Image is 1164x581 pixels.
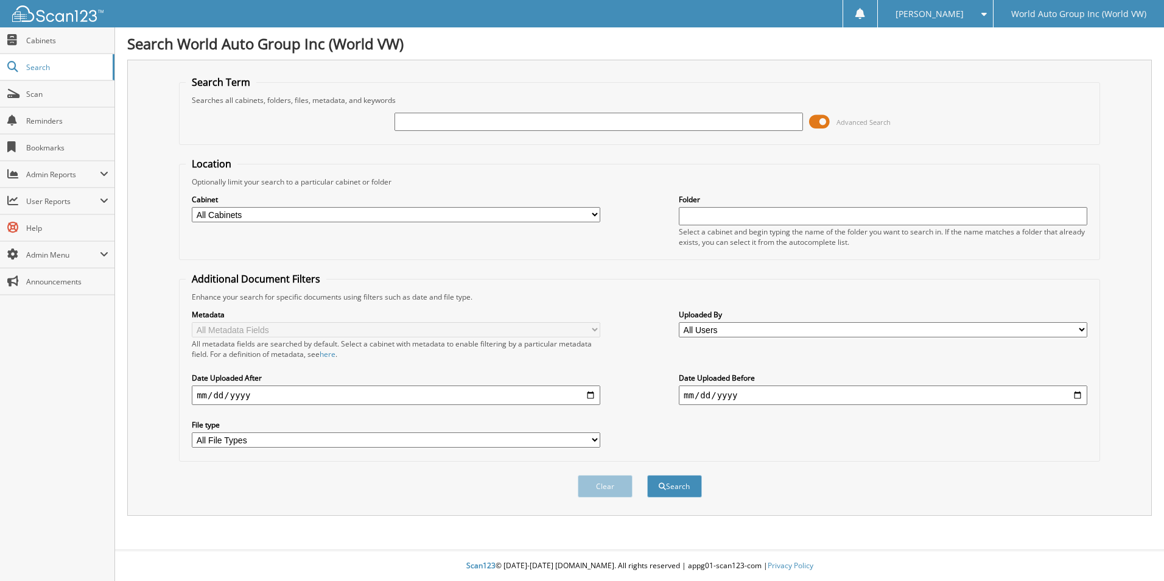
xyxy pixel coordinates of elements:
div: Searches all cabinets, folders, files, metadata, and keywords [186,95,1093,105]
span: Cabinets [26,35,108,46]
input: start [192,386,600,405]
span: [PERSON_NAME] [896,10,964,18]
span: Help [26,223,108,233]
label: Metadata [192,309,600,320]
label: Uploaded By [679,309,1087,320]
legend: Location [186,157,237,171]
div: Select a cabinet and begin typing the name of the folder you want to search in. If the name match... [679,227,1087,247]
div: Enhance your search for specific documents using filters such as date and file type. [186,292,1093,302]
span: User Reports [26,196,100,206]
span: Search [26,62,107,72]
div: Optionally limit your search to a particular cabinet or folder [186,177,1093,187]
button: Search [647,475,702,498]
span: Bookmarks [26,143,108,153]
span: Announcements [26,276,108,287]
button: Clear [578,475,633,498]
input: end [679,386,1087,405]
span: Scan [26,89,108,99]
div: © [DATE]-[DATE] [DOMAIN_NAME]. All rights reserved | appg01-scan123-com | [115,551,1164,581]
h1: Search World Auto Group Inc (World VW) [127,33,1152,54]
span: Reminders [26,116,108,126]
span: Admin Reports [26,169,100,180]
label: Date Uploaded After [192,373,600,383]
label: File type [192,420,600,430]
label: Folder [679,194,1087,205]
span: Scan123 [466,560,496,571]
label: Cabinet [192,194,600,205]
span: World Auto Group Inc (World VW) [1011,10,1146,18]
div: All metadata fields are searched by default. Select a cabinet with metadata to enable filtering b... [192,339,600,359]
a: here [320,349,335,359]
a: Privacy Policy [768,560,813,571]
span: Advanced Search [836,118,891,127]
label: Date Uploaded Before [679,373,1087,383]
legend: Additional Document Filters [186,272,326,286]
legend: Search Term [186,76,256,89]
span: Admin Menu [26,250,100,260]
img: scan123-logo-white.svg [12,5,103,22]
